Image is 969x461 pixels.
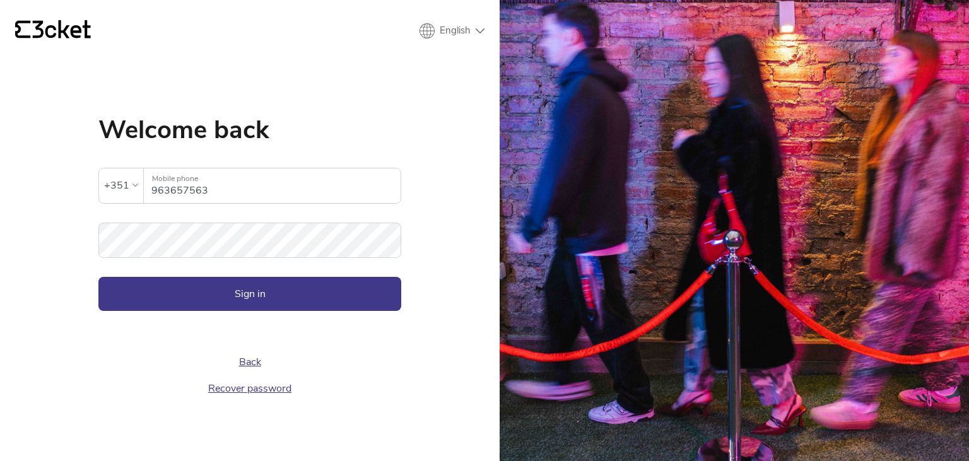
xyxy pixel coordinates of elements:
[239,355,261,369] a: Back
[15,21,30,38] g: {' '}
[15,20,91,42] a: {' '}
[98,117,401,143] h1: Welcome back
[104,176,129,195] div: +351
[98,223,401,243] label: Password
[144,168,401,189] label: Mobile phone
[151,168,401,203] input: Mobile phone
[208,382,291,395] a: Recover password
[98,277,401,311] button: Sign in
